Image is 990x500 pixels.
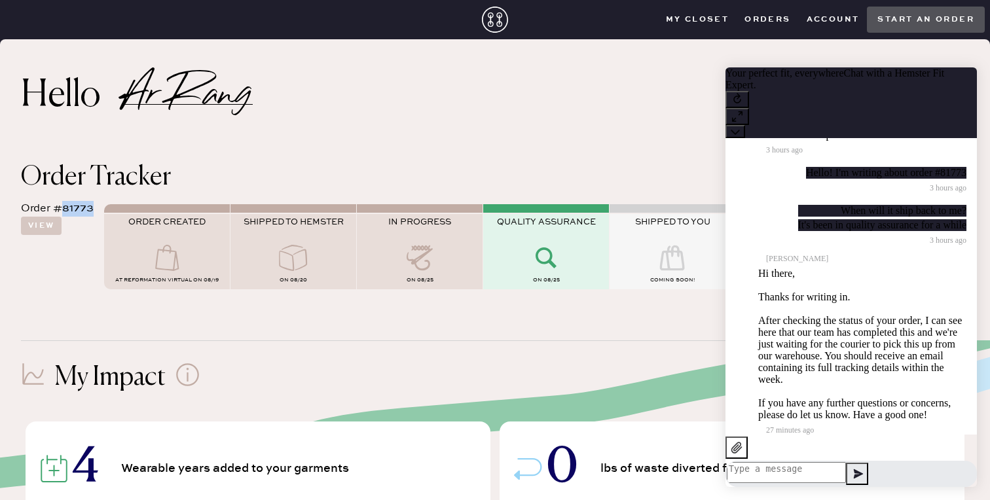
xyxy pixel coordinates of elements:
[650,277,695,283] span: COMING SOON!
[712,54,990,500] iframe: Front Chat
[497,217,596,227] span: QUALITY ASSURANCE
[244,217,344,227] span: SHIPPED TO HEMSTER
[115,277,219,283] span: AT Reformation Virtual on 08/19
[21,217,62,235] button: View
[124,88,253,105] h2: Ar Rang
[600,463,801,474] span: lbs of waste diverted from landfills
[867,7,985,33] button: Start an order
[658,10,737,29] button: My Closet
[21,164,171,190] span: Order Tracker
[388,217,451,227] span: IN PROGRESS
[280,277,307,283] span: on 08/20
[21,201,94,217] div: Order #81773
[533,277,560,283] span: on 08/25
[635,217,710,227] span: SHIPPED TO YOU
[73,446,98,491] span: 4
[407,277,433,283] span: on 08/25
[21,80,124,112] h2: Hello
[128,217,206,227] span: ORDER CREATED
[799,10,868,29] button: Account
[54,362,166,393] h1: My Impact
[121,463,354,474] span: Wearable years added to your garments
[737,10,798,29] button: Orders
[547,446,577,491] span: 0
